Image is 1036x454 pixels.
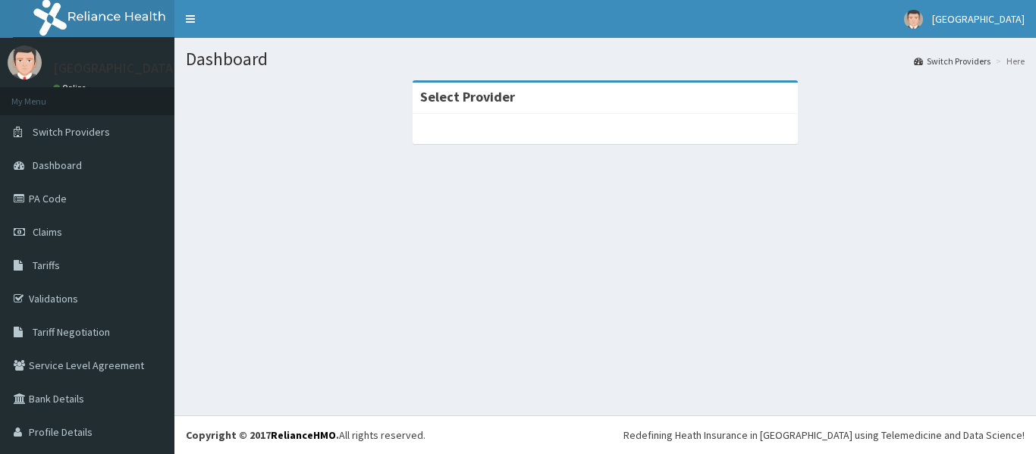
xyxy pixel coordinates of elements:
span: Dashboard [33,158,82,172]
h1: Dashboard [186,49,1025,69]
span: [GEOGRAPHIC_DATA] [932,12,1025,26]
div: Redefining Heath Insurance in [GEOGRAPHIC_DATA] using Telemedicine and Data Science! [623,427,1025,443]
footer: All rights reserved. [174,415,1036,454]
span: Tariff Negotiation [33,325,110,339]
li: Here [992,55,1025,67]
strong: Copyright © 2017 . [186,428,339,442]
a: Online [53,83,89,93]
img: User Image [8,45,42,80]
strong: Select Provider [420,88,515,105]
a: RelianceHMO [271,428,336,442]
p: [GEOGRAPHIC_DATA] [53,61,178,75]
span: Claims [33,225,62,239]
img: User Image [904,10,923,29]
a: Switch Providers [914,55,990,67]
span: Switch Providers [33,125,110,139]
span: Tariffs [33,258,60,272]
